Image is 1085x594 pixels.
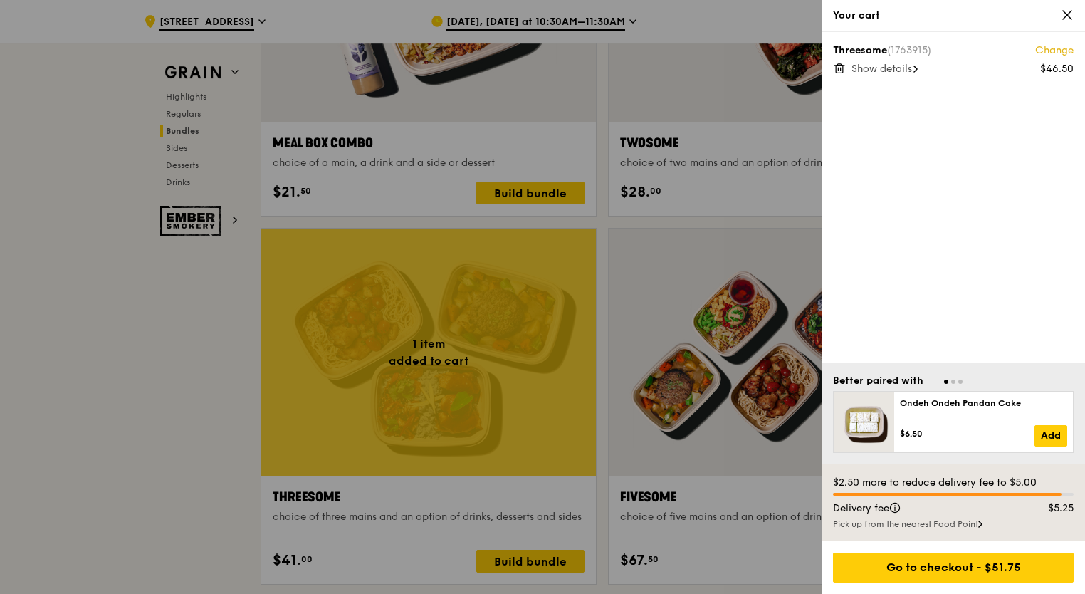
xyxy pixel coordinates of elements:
div: Delivery fee [824,501,1018,516]
div: Better paired with [833,374,923,388]
span: Go to slide 2 [951,380,955,384]
div: Threesome [833,43,1074,58]
a: Add [1034,425,1067,447]
span: Show details [851,63,912,75]
span: Go to slide 3 [958,380,963,384]
div: Go to checkout - $51.75 [833,553,1074,583]
div: Ondeh Ondeh Pandan Cake [900,397,1067,409]
span: (1763915) [887,44,931,56]
div: $6.50 [900,428,1034,439]
div: $5.25 [1018,501,1083,516]
div: Pick up from the nearest Food Point [833,519,1074,530]
span: Go to slide 1 [944,380,948,384]
div: $2.50 more to reduce delivery fee to $5.00 [833,476,1074,490]
a: Change [1035,43,1074,58]
div: $46.50 [1040,62,1074,76]
div: Your cart [833,9,1074,23]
